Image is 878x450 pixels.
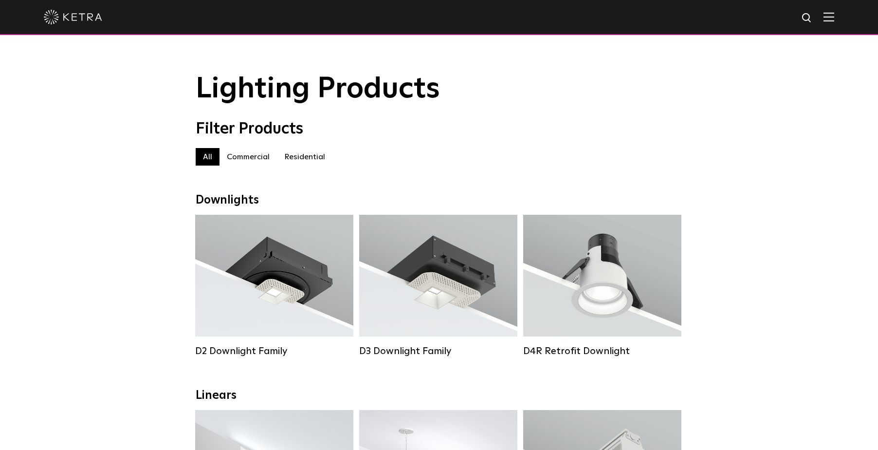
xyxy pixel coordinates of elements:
div: D4R Retrofit Downlight [523,345,681,357]
a: D2 Downlight Family Lumen Output:1200Colors:White / Black / Gloss Black / Silver / Bronze / Silve... [195,215,353,356]
div: D2 Downlight Family [195,345,353,357]
span: Lighting Products [196,75,440,104]
a: D4R Retrofit Downlight Lumen Output:800Colors:White / BlackBeam Angles:15° / 25° / 40° / 60°Watta... [523,215,681,356]
div: Linears [196,389,682,403]
label: All [196,148,219,166]
label: Residential [277,148,332,166]
div: Filter Products [196,120,682,138]
img: ketra-logo-2019-white [44,10,102,24]
img: Hamburger%20Nav.svg [823,12,834,21]
div: D3 Downlight Family [359,345,517,357]
img: search icon [801,12,813,24]
label: Commercial [219,148,277,166]
a: D3 Downlight Family Lumen Output:700 / 900 / 1100Colors:White / Black / Silver / Bronze / Paintab... [359,215,517,356]
div: Downlights [196,193,682,207]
